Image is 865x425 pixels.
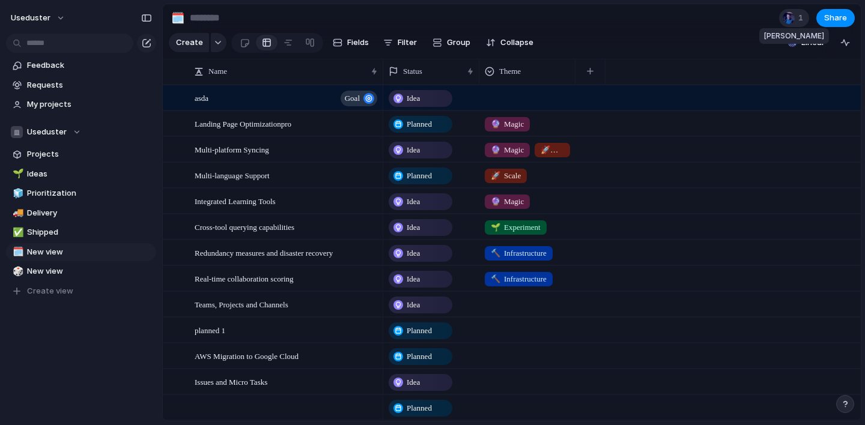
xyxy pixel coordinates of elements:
a: Projects [6,145,156,163]
span: Planned [407,351,432,363]
div: 🎲 [13,265,21,279]
span: New view [27,246,152,258]
button: 🧊 [11,187,23,199]
div: [PERSON_NAME] [759,28,829,44]
a: 🗓️New view [6,243,156,261]
span: AWS Migration to Google Cloud [195,349,299,363]
div: 🚚 [13,206,21,220]
a: My projects [6,95,156,113]
span: Create [176,37,203,49]
span: Requests [27,79,152,91]
span: Feedback [27,59,152,71]
span: Issues and Micro Tasks [195,375,267,388]
div: 🗓️ [171,10,184,26]
span: goal [345,90,360,107]
button: 🗓️ [11,246,23,258]
span: Planned [407,170,432,182]
span: Infrastructure [491,273,547,285]
span: Experiment [491,222,541,234]
button: 🎲 [11,265,23,277]
span: Idea [407,144,420,156]
span: Idea [407,376,420,388]
span: Multi-platform Syncing [195,142,269,156]
span: Teams, Projects and Channels [195,297,288,311]
button: Useduster [6,123,156,141]
a: ✅Shipped [6,223,156,241]
span: Fields [347,37,369,49]
span: Idea [407,92,420,104]
span: Group [447,37,470,49]
span: Theme [499,65,521,77]
span: Idea [407,247,420,259]
span: asda [195,91,208,104]
span: Share [824,12,847,24]
span: Collapse [500,37,533,49]
span: Planned [407,118,432,130]
a: 🚚Delivery [6,204,156,222]
button: 🌱 [11,168,23,180]
span: New view [27,265,152,277]
span: Projects [27,148,152,160]
span: Delivery [27,207,152,219]
button: Create [169,33,209,52]
span: 🔨 [491,274,500,283]
span: Filter [398,37,417,49]
div: 🗓️ [13,245,21,259]
span: Name [208,65,227,77]
button: Collapse [481,33,538,52]
a: 🌱Ideas [6,165,156,183]
span: My projects [27,98,152,110]
button: Create view [6,282,156,300]
span: planned 1 [195,323,225,337]
span: Scale [491,170,521,182]
span: 🔮 [491,197,500,206]
span: 🔮 [491,119,500,128]
span: Ideas [27,168,152,180]
span: 🔮 [491,145,500,154]
button: Share [816,9,855,27]
span: Scale [541,144,564,156]
span: Idea [407,299,420,311]
button: Filter [378,33,422,52]
span: Infrastructure [491,247,547,259]
button: ✅ [11,226,23,238]
span: Redundancy measures and disaster recovery [195,246,333,259]
span: Idea [407,196,420,208]
span: Planned [407,402,432,414]
span: Planned [407,325,432,337]
a: 🎲New view [6,262,156,280]
span: Integrated Learning Tools [195,194,276,208]
span: Magic [491,196,524,208]
span: Idea [407,222,420,234]
span: 1 [798,12,807,24]
span: Useduster [27,126,67,138]
button: Group [426,33,476,52]
span: Magic [491,144,524,156]
a: Requests [6,76,156,94]
button: 🚚 [11,207,23,219]
span: Magic [491,118,524,130]
button: Fields [328,33,374,52]
button: goal [341,91,377,106]
div: ✅ [13,226,21,240]
div: 🧊Prioritization [6,184,156,202]
span: Real-time collaboration scoring [195,271,294,285]
span: Create view [27,285,73,297]
div: 🧊 [13,187,21,200]
button: 🗓️ [168,8,187,28]
span: Shipped [27,226,152,238]
span: Prioritization [27,187,152,199]
div: 🌱 [13,167,21,181]
span: Idea [407,273,420,285]
span: 🚀 [541,145,550,154]
span: Cross-tool querying capabilities [195,220,294,234]
span: 🌱 [491,223,500,232]
span: Status [403,65,422,77]
span: useduster [11,12,50,24]
span: 🚀 [491,171,500,180]
span: 🔨 [491,249,500,258]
